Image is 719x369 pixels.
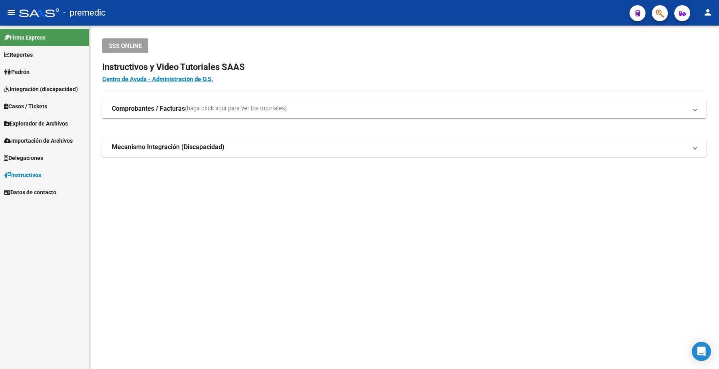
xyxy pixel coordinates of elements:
span: Delegaciones [4,154,43,162]
mat-icon: menu [6,8,16,17]
mat-icon: person [703,8,713,17]
span: Firma Express [4,33,46,42]
span: - premedic [63,4,106,22]
span: Explorador de Archivos [4,119,68,128]
div: Open Intercom Messenger [692,342,711,361]
span: Padrón [4,68,30,76]
span: Reportes [4,50,33,59]
span: Instructivos [4,171,41,180]
span: SSS ONLINE [109,42,142,50]
span: (haga click aquí para ver los tutoriales) [185,104,287,113]
mat-expansion-panel-header: Mecanismo Integración (Discapacidad) [102,138,706,157]
strong: Mecanismo Integración (Discapacidad) [112,143,224,152]
a: Centro de Ayuda - Administración de O.S. [102,76,213,83]
span: Importación de Archivos [4,136,73,145]
button: SSS ONLINE [102,38,148,53]
span: Integración (discapacidad) [4,85,78,94]
h2: Instructivos y Video Tutoriales SAAS [102,60,706,75]
mat-expansion-panel-header: Comprobantes / Facturas(haga click aquí para ver los tutoriales) [102,99,706,118]
span: Datos de contacto [4,188,56,197]
strong: Comprobantes / Facturas [112,104,185,113]
span: Casos / Tickets [4,102,47,111]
